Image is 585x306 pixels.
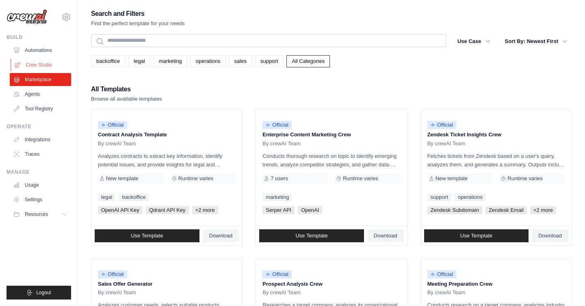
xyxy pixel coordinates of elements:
[203,229,239,242] a: Download
[6,169,71,175] div: Manage
[178,175,214,182] span: Runtime varies
[262,152,400,169] p: Conducts thorough research on topic to identify emerging trends, analyze competitor strategies, a...
[262,140,301,147] span: By crewAI Team
[106,175,138,182] span: New template
[538,233,562,239] span: Download
[191,55,226,67] a: operations
[36,289,51,296] span: Logout
[427,131,565,139] p: Zendesk Ticket Insights Crew
[367,229,404,242] a: Download
[154,55,187,67] a: marketing
[98,131,236,139] p: Contract Analysis Template
[98,280,236,288] p: Sales Offer Generator
[6,123,71,130] div: Operate
[98,289,136,296] span: By crewAI Team
[427,193,451,201] a: support
[259,229,364,242] a: Use Template
[262,121,292,129] span: Official
[119,193,149,201] a: backoffice
[374,233,397,239] span: Download
[192,206,218,214] span: +2 more
[146,206,189,214] span: Qdrant API Key
[10,73,71,86] a: Marketplace
[91,19,185,28] p: Find the perfect template for your needs
[262,206,295,214] span: Serper API
[91,95,162,103] p: Browse all available templates
[10,102,71,115] a: Tool Registry
[10,208,71,221] button: Resources
[95,229,199,242] a: Use Template
[262,131,400,139] p: Enterprise Content Marketing Crew
[427,152,565,169] p: Fetches tickets from Zendesk based on a user's query, analyzes them, and generates a summary. Out...
[460,233,492,239] span: Use Template
[427,270,457,278] span: Official
[343,175,378,182] span: Runtime varies
[10,88,71,101] a: Agents
[10,193,71,206] a: Settings
[427,206,482,214] span: Zendesk Subdomain
[485,206,527,214] span: Zendesk Email
[229,55,252,67] a: sales
[255,55,283,67] a: support
[295,233,327,239] span: Use Template
[98,152,236,169] p: Analyzes contracts to extract key information, identify potential issues, and provide insights fo...
[532,229,568,242] a: Download
[262,193,292,201] a: marketing
[286,55,330,67] a: All Categories
[262,280,400,288] p: Prospect Analysis Crew
[10,179,71,192] a: Usage
[500,34,572,49] button: Sort By: Newest First
[91,84,162,95] h2: All Templates
[10,148,71,161] a: Traces
[11,58,72,71] a: Crew Studio
[6,34,71,41] div: Build
[91,8,185,19] h2: Search and Filters
[91,55,125,67] a: backoffice
[98,193,115,201] a: legal
[427,140,466,147] span: By crewAI Team
[131,233,163,239] span: Use Template
[435,175,468,182] span: New template
[98,121,127,129] span: Official
[427,121,457,129] span: Official
[6,286,71,300] button: Logout
[424,229,529,242] a: Use Template
[507,175,543,182] span: Runtime varies
[98,140,136,147] span: By crewAI Team
[453,34,495,49] button: Use Case
[427,280,565,288] p: Meeting Preparation Crew
[98,206,143,214] span: OpenAI API Key
[10,44,71,57] a: Automations
[98,270,127,278] span: Official
[262,270,292,278] span: Official
[10,133,71,146] a: Integrations
[455,193,486,201] a: operations
[6,9,47,25] img: Logo
[271,175,288,182] span: 7 users
[262,289,301,296] span: By crewAI Team
[209,233,233,239] span: Download
[128,55,150,67] a: legal
[427,289,466,296] span: By crewAI Team
[25,211,48,218] span: Resources
[298,206,322,214] span: OpenAI
[530,206,556,214] span: +2 more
